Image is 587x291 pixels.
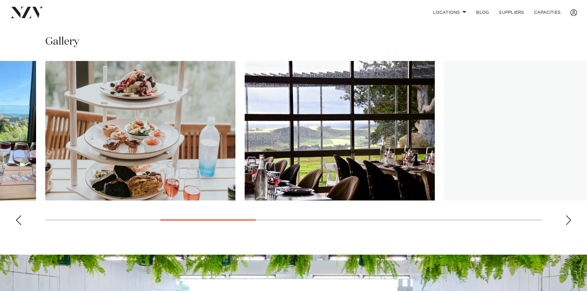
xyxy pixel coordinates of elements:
[428,6,471,19] a: Locations
[245,61,435,200] swiper-slide: 5 / 13
[471,6,494,19] a: BLOG
[45,35,79,49] h2: Gallery
[10,7,43,18] img: nzv-logo.png
[494,6,529,19] a: SUPPLIERS
[529,6,566,19] a: Capacities
[45,61,235,200] swiper-slide: 4 / 13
